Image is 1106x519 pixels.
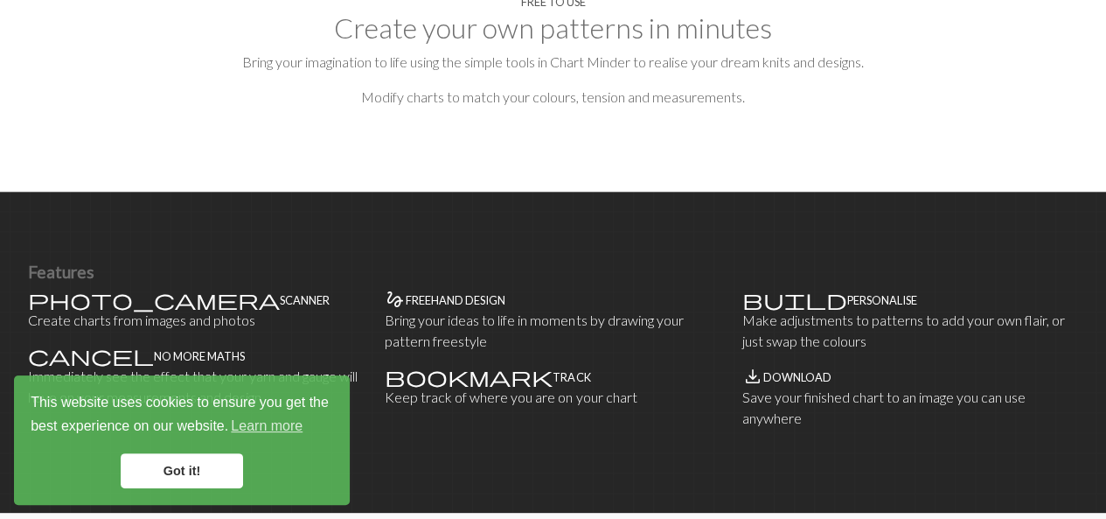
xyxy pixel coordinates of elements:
[385,364,553,389] span: bookmark
[14,375,350,505] div: cookieconsent
[385,287,406,312] span: gesture
[385,310,720,352] p: Bring your ideas to life in moments by drawing your pattern freestyle
[228,413,305,439] a: learn more about cookies
[28,310,364,331] p: Create charts from images and photos
[28,287,280,312] span: photo_camera
[28,366,364,408] p: Immediately see the effect that your yarn and gauge will have on your measurements and design
[121,453,243,488] a: dismiss cookie message
[28,52,1078,73] p: Bring your imagination to life using the simple tools in Chart Minder to realise your dream knits...
[742,387,1078,429] p: Save your finished chart to an image you can use anywhere
[553,371,590,384] h4: Track
[280,294,330,307] h4: Scanner
[742,310,1078,352] p: Make adjustments to patterns to add your own flair, or just swap the colours
[28,343,154,368] span: cancel
[28,11,1078,45] h2: Create your own patterns in minutes
[847,294,917,307] h4: Personalise
[385,387,720,408] p: Keep track of where you are on your chart
[742,287,847,312] span: build
[406,294,505,307] h4: Freehand design
[154,350,245,363] h4: No more maths
[763,371,831,384] h4: Download
[742,364,763,389] span: save_alt
[31,392,333,439] span: This website uses cookies to ensure you get the best experience on our website.
[28,87,1078,108] p: Modify charts to match your colours, tension and measurements.
[28,262,1078,282] h3: Features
